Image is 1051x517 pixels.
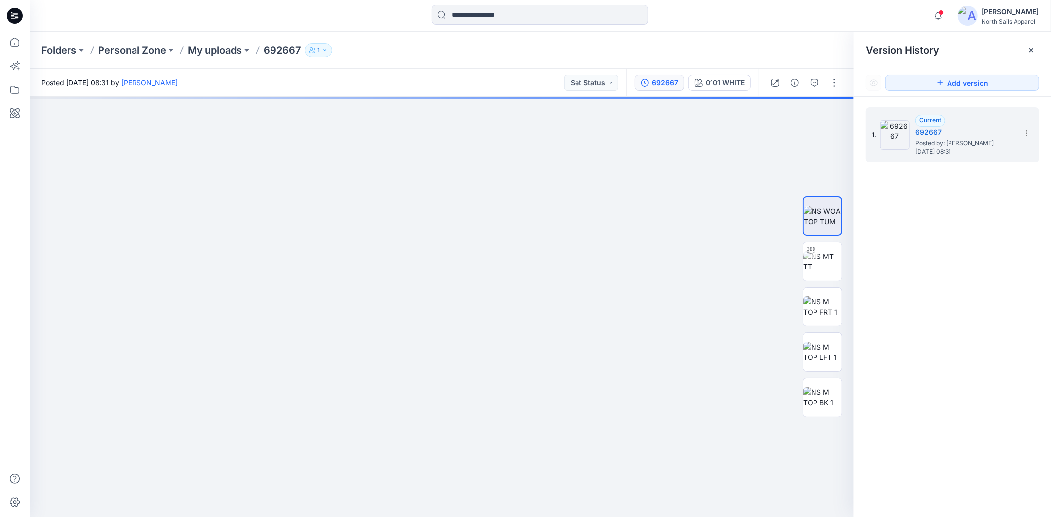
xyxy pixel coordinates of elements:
div: [PERSON_NAME] [982,6,1039,18]
button: 0101 WHITE [688,75,751,91]
span: Current [919,116,941,124]
span: 1. [872,130,876,139]
img: NS M TOP FRT 1 [803,296,842,317]
div: North Sails Apparel [982,18,1039,25]
span: [DATE] 08:31 [915,148,1014,155]
a: Personal Zone [98,43,166,57]
button: 692667 [635,75,684,91]
img: NS MT TT [803,251,842,272]
span: Posted [DATE] 08:31 by [41,77,178,88]
img: NS M TOP LFT 1 [803,342,842,362]
span: Posted by: Kapila Kothalawala [915,138,1014,148]
button: Show Hidden Versions [866,75,881,91]
button: Details [787,75,803,91]
button: Close [1027,46,1035,54]
img: eyJhbGciOiJIUzI1NiIsImtpZCI6IjAiLCJzbHQiOiJzZXMiLCJ0eXAiOiJKV1QifQ.eyJkYXRhIjp7InR5cGUiOiJzdG9yYW... [263,24,621,517]
button: Add version [885,75,1039,91]
img: NS M TOP BK 1 [803,387,842,408]
img: 692667 [880,120,910,150]
a: My uploads [188,43,242,57]
p: 692667 [264,43,301,57]
button: 1 [305,43,332,57]
a: Folders [41,43,76,57]
p: 1 [317,45,320,56]
a: [PERSON_NAME] [121,78,178,87]
div: 692667 [652,77,678,88]
div: 0101 WHITE [706,77,745,88]
img: avatar [958,6,978,26]
img: NS WOA TOP TUM [804,206,841,226]
span: Version History [866,44,939,56]
h5: 692667 [915,127,1014,138]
